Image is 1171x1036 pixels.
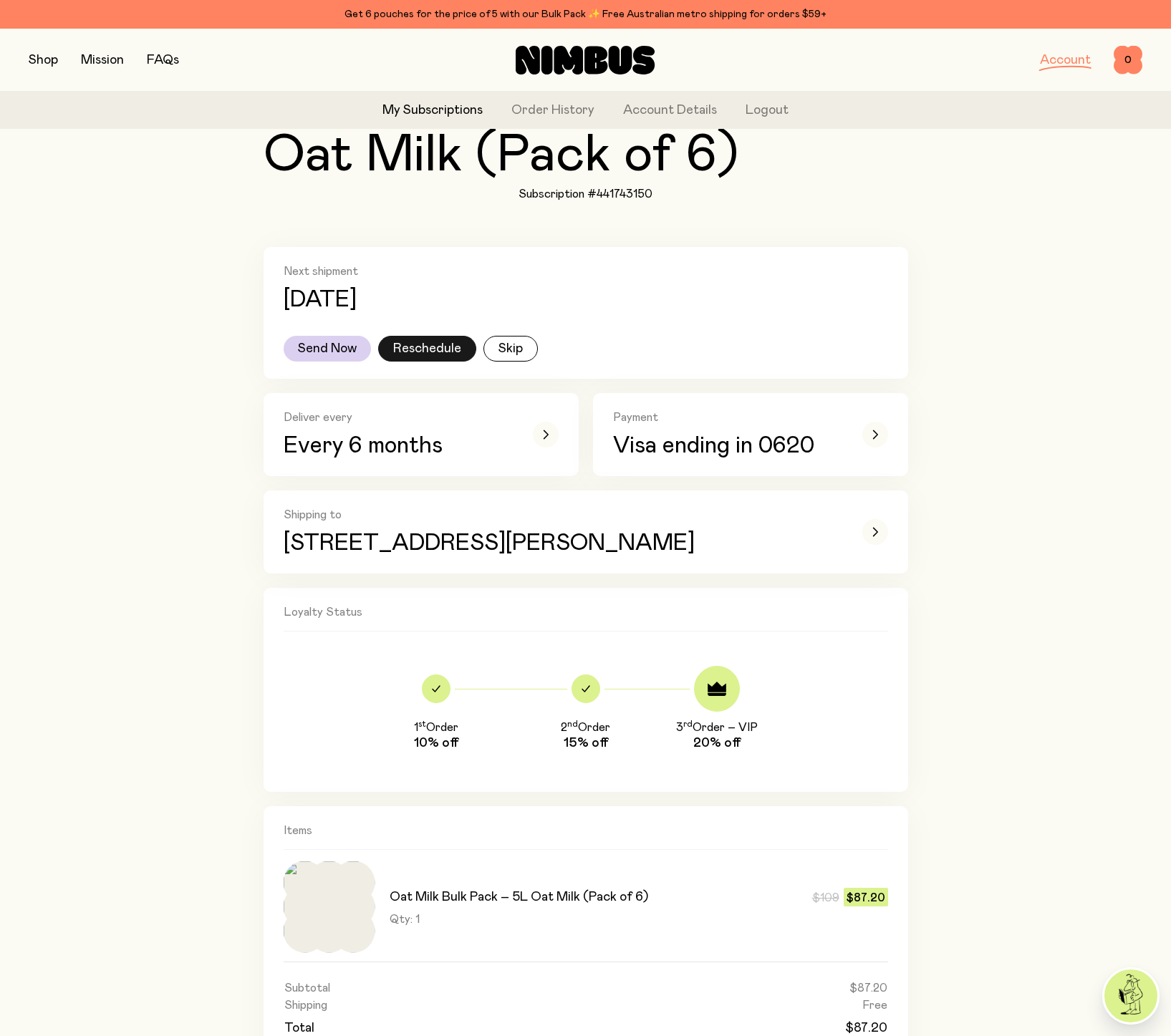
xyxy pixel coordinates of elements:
button: Shipping to[STREET_ADDRESS][PERSON_NAME] [264,490,908,573]
span: $87.20 [844,888,888,906]
span: Visa ending in 0620 [613,433,814,459]
span: Qty: 1 [390,912,420,926]
a: FAQs [147,54,179,67]
h1: Subscription #441743150 [519,187,652,201]
h3: 1 Order [414,720,458,735]
h3: 2 Order [561,720,610,735]
span: 15% off [564,735,608,752]
h2: Payment [613,410,842,425]
h2: Items [284,823,888,850]
a: Account Details [623,101,717,120]
button: PaymentVisa ending in 0620 [593,393,908,476]
td: Free [597,997,887,1014]
button: Logout [746,101,789,120]
img: agent [1104,969,1157,1022]
a: Order History [511,101,594,120]
p: Every 6 months [284,433,513,459]
span: 10% off [414,735,458,752]
h2: Deliver every [284,410,513,425]
button: Skip [483,336,538,362]
sup: nd [567,720,578,728]
h3: Oat Milk Bulk Pack – 5L Oat Milk (Pack of 6) [390,889,648,906]
td: $87.20 [597,979,887,997]
td: Shipping [284,997,598,1014]
button: Reschedule [378,336,476,362]
td: Subtotal [284,979,598,997]
h2: Oat Milk Bulk Pack – 5L Oat Milk (Pack of 6) [264,78,908,181]
a: Mission [81,54,124,67]
sup: rd [683,720,693,728]
button: Deliver everyEvery 6 months [264,393,579,476]
div: Get 6 pouches for the price of 5 with our Bulk Pack ✨ Free Australian metro shipping for orders $59+ [29,6,1142,23]
img: Nimbus_OatMilk_Pouch_1_ed1d4d92-235b-4774-9d9d-257475966f96_large.jpg [284,861,375,953]
p: [DATE] [284,287,357,313]
button: 0 [1114,46,1142,74]
h3: 3 Order – VIP [676,720,758,735]
a: My Subscriptions [382,101,483,120]
h2: Shipping to [284,508,842,522]
h2: Loyalty Status [284,605,888,631]
h2: Next shipment [284,264,888,279]
p: [STREET_ADDRESS][PERSON_NAME] [284,531,842,556]
sup: st [418,720,426,728]
span: $109 [812,889,839,906]
a: Account [1040,54,1091,67]
button: Send Now [284,336,371,362]
span: 20% off [693,735,741,752]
